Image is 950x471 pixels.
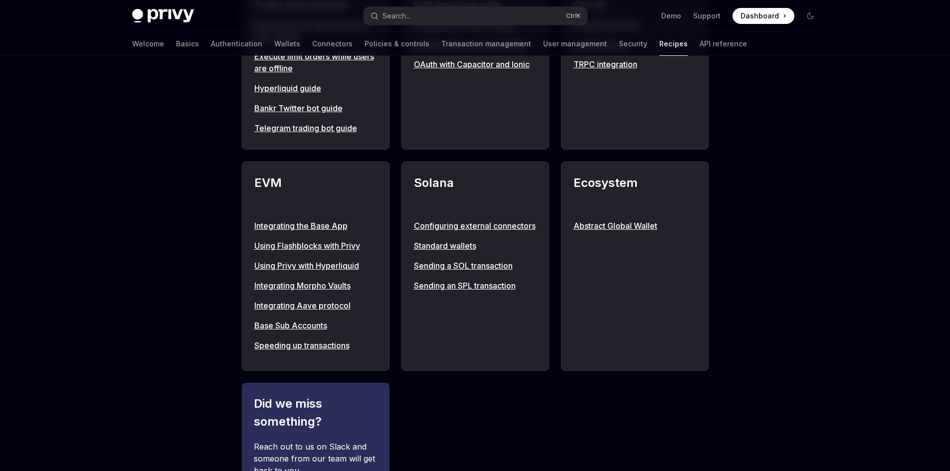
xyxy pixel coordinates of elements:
[132,9,194,23] img: dark logo
[254,300,377,312] a: Integrating Aave protocol
[176,32,199,56] a: Basics
[693,11,721,21] a: Support
[661,11,681,21] a: Demo
[414,280,537,292] a: Sending an SPL transaction
[573,220,696,232] a: Abstract Global Wallet
[414,58,537,70] a: OAuth with Capacitor and Ionic
[365,32,429,56] a: Policies & controls
[254,280,377,292] a: Integrating Morpho Vaults
[700,32,747,56] a: API reference
[382,10,410,22] div: Search...
[364,7,587,25] button: Search...CtrlK
[132,32,164,56] a: Welcome
[211,32,262,56] a: Authentication
[254,220,377,232] a: Integrating the Base App
[573,58,696,70] a: TRPC integration
[733,8,794,24] a: Dashboard
[414,240,537,252] a: Standard wallets
[414,174,537,210] h2: Solana
[254,122,377,134] a: Telegram trading bot guide
[254,102,377,114] a: Bankr Twitter bot guide
[573,174,696,210] h2: Ecosystem
[254,319,377,331] a: Base Sub Accounts
[414,220,537,232] a: Configuring external connectors
[414,260,537,272] a: Sending a SOL transaction
[659,32,688,56] a: Recipes
[254,240,377,252] a: Using Flashblocks with Privy
[254,50,377,74] a: Execute limit orders while users are offline
[566,12,581,20] span: Ctrl K
[802,8,818,24] button: Toggle dark mode
[312,32,353,56] a: Connectors
[254,339,377,351] a: Speeding up transactions
[254,395,378,431] h2: Did we miss something?
[741,11,779,21] span: Dashboard
[441,32,531,56] a: Transaction management
[254,174,377,210] h2: EVM
[274,32,300,56] a: Wallets
[254,82,377,94] a: Hyperliquid guide
[619,32,647,56] a: Security
[254,260,377,272] a: Using Privy with Hyperliquid
[543,32,607,56] a: User management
